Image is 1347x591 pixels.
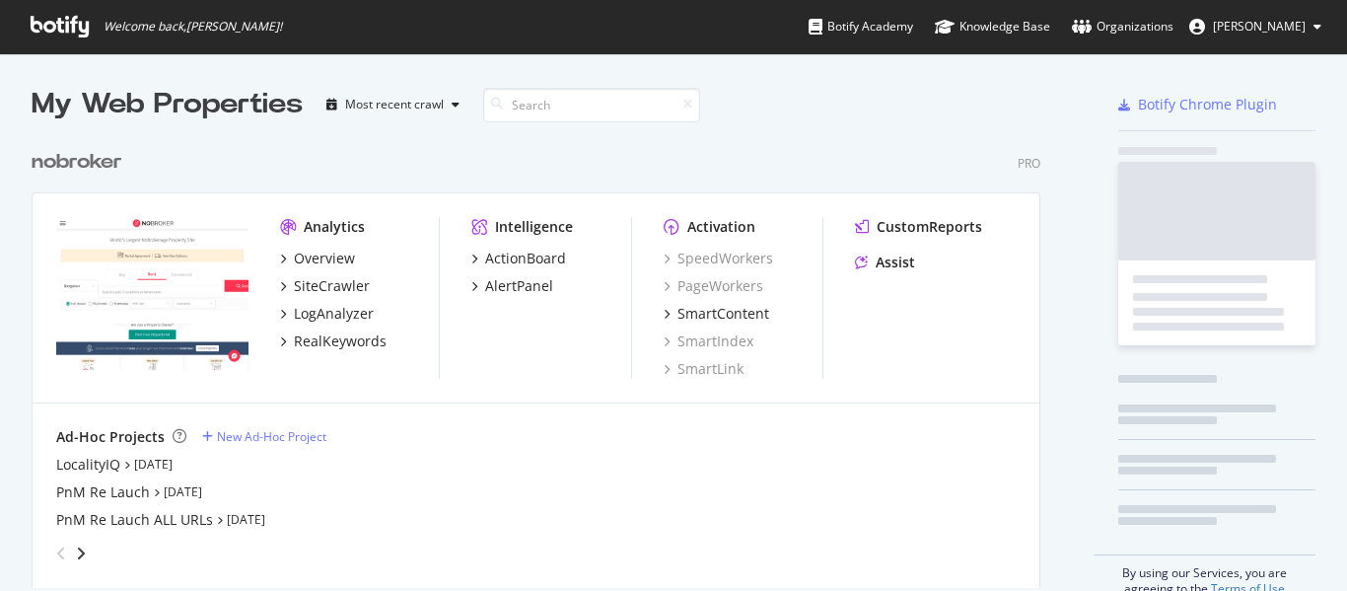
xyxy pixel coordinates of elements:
div: ActionBoard [485,249,566,268]
div: CustomReports [877,217,982,237]
button: Most recent crawl [319,89,467,120]
a: SmartLink [664,359,744,379]
a: SmartIndex [664,332,753,351]
div: Ad-Hoc Projects [56,427,165,447]
a: Botify Chrome Plugin [1118,95,1277,114]
span: Rahul Tiwari [1213,18,1306,35]
div: Intelligence [495,217,573,237]
div: Analytics [304,217,365,237]
span: Welcome back, [PERSON_NAME] ! [104,19,282,35]
div: RealKeywords [294,332,387,351]
a: [DATE] [134,456,173,473]
div: AlertPanel [485,276,553,296]
a: SmartContent [664,304,769,324]
a: [DATE] [227,511,265,528]
div: Activation [687,217,755,237]
a: Overview [280,249,355,268]
img: nobroker.com [56,217,248,371]
div: Botify Chrome Plugin [1138,95,1277,114]
div: Organizations [1072,17,1173,37]
div: My Web Properties [32,85,303,124]
a: New Ad-Hoc Project [202,428,326,445]
a: LocalityIQ [56,455,120,475]
a: LogAnalyzer [280,304,374,324]
input: Search [483,88,700,122]
div: grid [32,124,1056,588]
a: [DATE] [164,483,202,500]
button: [PERSON_NAME] [1173,11,1337,42]
a: RealKeywords [280,332,387,351]
div: Botify Academy [809,17,913,37]
a: AlertPanel [471,276,553,296]
div: Pro [1018,155,1040,172]
div: LogAnalyzer [294,304,374,324]
a: PnM Re Lauch ALL URLs [56,510,213,530]
a: PageWorkers [664,276,763,296]
a: SpeedWorkers [664,249,773,268]
div: Assist [876,253,915,272]
div: angle-right [74,544,88,563]
div: angle-left [48,538,74,569]
div: Overview [294,249,355,268]
div: nobroker [32,148,122,177]
a: CustomReports [855,217,982,237]
a: nobroker [32,148,130,177]
div: Knowledge Base [935,17,1050,37]
div: SmartContent [677,304,769,324]
a: SiteCrawler [280,276,370,296]
a: ActionBoard [471,249,566,268]
div: New Ad-Hoc Project [217,428,326,445]
div: Most recent crawl [345,99,444,111]
div: SiteCrawler [294,276,370,296]
a: PnM Re Lauch [56,482,150,502]
a: Assist [855,253,915,272]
